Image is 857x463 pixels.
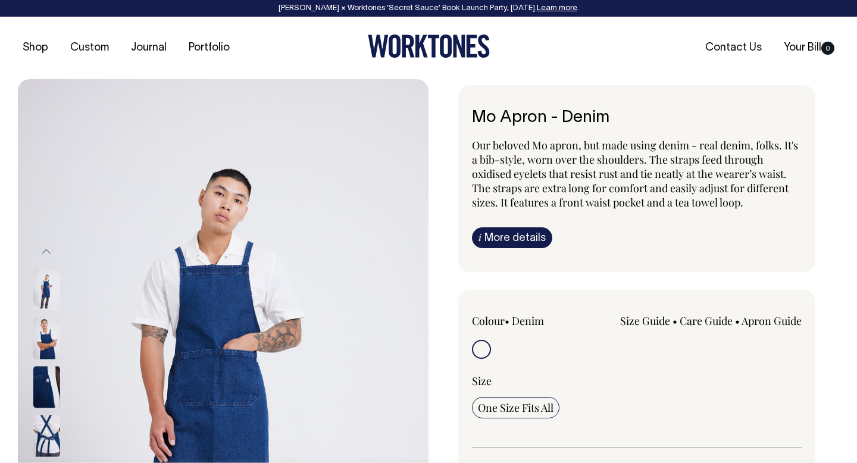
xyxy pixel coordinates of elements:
[12,4,845,12] div: [PERSON_NAME] × Worktones ‘Secret Sauce’ Book Launch Party, [DATE]. .
[472,374,802,388] div: Size
[478,401,553,415] span: One Size Fits All
[537,5,577,12] a: Learn more
[742,314,802,328] a: Apron Guide
[33,269,60,311] img: denim
[620,314,670,328] a: Size Guide
[821,42,834,55] span: 0
[505,314,509,328] span: •
[33,415,60,457] img: denim
[735,314,740,328] span: •
[33,367,60,408] img: denim
[18,38,53,58] a: Shop
[33,318,60,359] img: denim
[472,314,604,328] div: Colour
[512,314,544,328] label: Denim
[37,239,55,265] button: Previous
[478,231,481,243] span: i
[472,227,552,248] a: iMore details
[184,38,234,58] a: Portfolio
[779,38,839,58] a: Your Bill0
[472,397,559,418] input: One Size Fits All
[126,38,171,58] a: Journal
[472,109,802,127] h6: Mo Apron - Denim
[472,138,798,209] span: Our beloved Mo apron, but made using denim - real denim, folks. It's a bib-style, worn over the s...
[673,314,677,328] span: •
[700,38,767,58] a: Contact Us
[680,314,733,328] a: Care Guide
[65,38,114,58] a: Custom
